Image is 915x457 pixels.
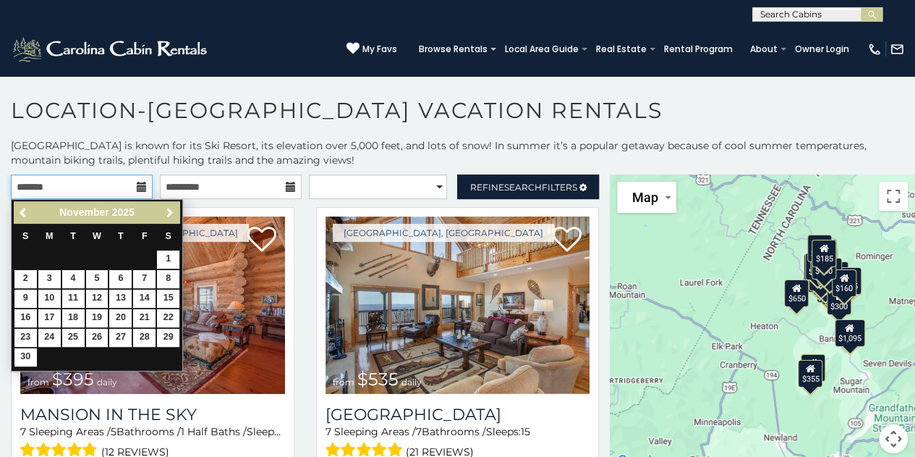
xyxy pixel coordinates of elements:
[890,42,904,56] img: mail-regular-white.png
[133,270,156,288] a: 7
[804,253,828,281] div: $425
[552,225,581,256] a: Add to favorites
[133,329,156,347] a: 28
[325,217,590,394] img: Southern Star Lodge
[817,258,842,285] div: $270
[657,39,740,59] a: Rental Program
[809,264,834,291] div: $300
[879,424,908,453] button: Map camera controls
[457,175,599,199] a: RefineSearchFilters
[109,329,132,347] a: 27
[401,377,422,387] span: daily
[38,309,61,327] a: 17
[20,425,26,438] span: 7
[97,377,117,387] span: daily
[867,42,882,56] img: phone-regular-white.png
[333,377,354,387] span: from
[86,309,108,327] a: 19
[281,425,291,438] span: 16
[52,369,94,390] span: $395
[157,329,179,347] a: 29
[832,269,856,297] div: $160
[133,309,156,327] a: 21
[325,425,331,438] span: 7
[631,190,657,205] span: Map
[333,224,554,242] a: [GEOGRAPHIC_DATA], [GEOGRAPHIC_DATA]
[109,309,132,327] a: 20
[112,206,135,218] span: 2025
[325,405,590,424] h3: Southern Star Lodge
[325,217,590,394] a: Southern Star Lodge from $535 daily
[164,207,176,219] span: Next
[86,270,108,288] a: 5
[504,182,542,193] span: Search
[14,329,37,347] a: 23
[837,267,861,295] div: $435
[357,369,399,390] span: $535
[38,270,61,288] a: 3
[93,231,101,241] span: Wednesday
[157,309,179,327] a: 22
[346,42,397,56] a: My Favs
[62,329,85,347] a: 25
[812,251,836,279] div: $180
[18,207,30,219] span: Previous
[617,182,676,213] button: Change map style
[743,39,785,59] a: About
[325,405,590,424] a: [GEOGRAPHIC_DATA]
[62,309,85,327] a: 18
[70,231,76,241] span: Tuesday
[38,329,61,347] a: 24
[14,270,37,288] a: 2
[498,39,586,59] a: Local Area Guide
[801,354,825,382] div: $225
[879,182,908,211] button: Toggle fullscreen view
[589,39,654,59] a: Real Estate
[412,39,495,59] a: Browse Rentals
[142,231,148,241] span: Friday
[470,182,577,193] span: Refine Filters
[62,290,85,308] a: 11
[157,290,179,308] a: 15
[109,270,132,288] a: 6
[20,405,285,424] a: Mansion In The Sky
[788,39,856,59] a: Owner Login
[799,359,823,387] div: $355
[157,270,179,288] a: 8
[62,270,85,288] a: 4
[38,290,61,308] a: 10
[86,329,108,347] a: 26
[161,204,179,222] a: Next
[784,280,809,307] div: $650
[813,267,838,295] div: $545
[812,240,837,267] div: $185
[247,225,276,256] a: Add to favorites
[59,206,108,218] span: November
[14,348,37,366] a: 30
[14,290,37,308] a: 9
[15,204,33,222] a: Previous
[133,290,156,308] a: 14
[46,231,54,241] span: Monday
[521,425,530,438] span: 15
[807,234,832,261] div: $125
[86,290,108,308] a: 12
[362,43,397,56] span: My Favs
[109,290,132,308] a: 13
[166,231,171,241] span: Saturday
[111,425,116,438] span: 5
[11,35,211,64] img: White-1-2.png
[835,319,865,347] div: $1,095
[416,425,422,438] span: 7
[22,231,28,241] span: Sunday
[14,309,37,327] a: 16
[827,288,851,315] div: $300
[181,425,247,438] span: 1 Half Baths /
[805,252,830,280] div: $425
[118,231,124,241] span: Thursday
[27,377,49,387] span: from
[157,251,179,269] a: 1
